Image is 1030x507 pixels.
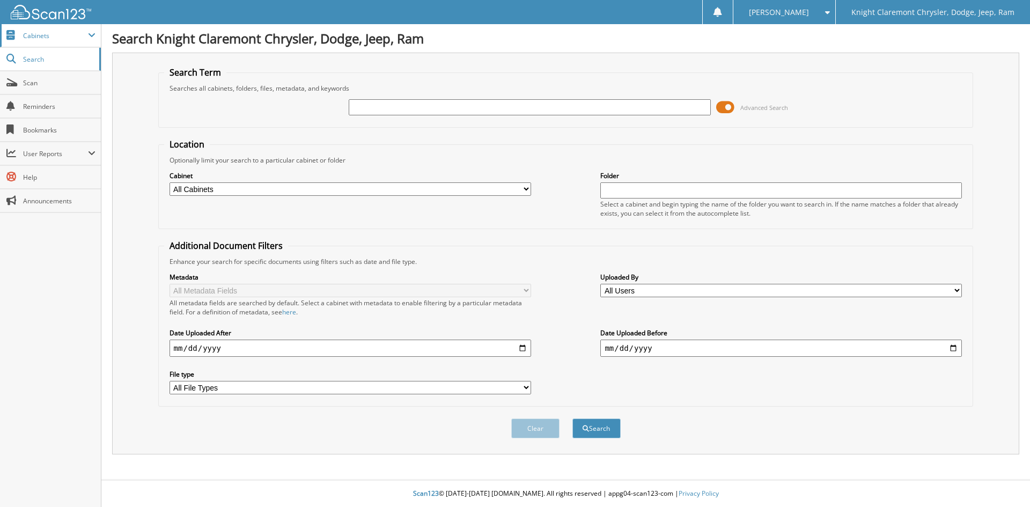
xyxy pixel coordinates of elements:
[600,171,962,180] label: Folder
[164,156,968,165] div: Optionally limit your search to a particular cabinet or folder
[23,126,95,135] span: Bookmarks
[23,55,94,64] span: Search
[170,298,531,317] div: All metadata fields are searched by default. Select a cabinet with metadata to enable filtering b...
[23,149,88,158] span: User Reports
[23,173,95,182] span: Help
[11,5,91,19] img: scan123-logo-white.svg
[164,84,968,93] div: Searches all cabinets, folders, files, metadata, and keywords
[23,196,95,205] span: Announcements
[170,171,531,180] label: Cabinet
[851,9,1014,16] span: Knight Claremont Chrysler, Dodge, Jeep, Ram
[600,340,962,357] input: end
[740,104,788,112] span: Advanced Search
[170,273,531,282] label: Metadata
[282,307,296,317] a: here
[112,30,1019,47] h1: Search Knight Claremont Chrysler, Dodge, Jeep, Ram
[164,257,968,266] div: Enhance your search for specific documents using filters such as date and file type.
[572,418,621,438] button: Search
[101,481,1030,507] div: © [DATE]-[DATE] [DOMAIN_NAME]. All rights reserved | appg04-scan123-com |
[170,370,531,379] label: File type
[164,67,226,78] legend: Search Term
[600,273,962,282] label: Uploaded By
[23,78,95,87] span: Scan
[23,102,95,111] span: Reminders
[170,328,531,337] label: Date Uploaded After
[679,489,719,498] a: Privacy Policy
[511,418,560,438] button: Clear
[413,489,439,498] span: Scan123
[23,31,88,40] span: Cabinets
[600,200,962,218] div: Select a cabinet and begin typing the name of the folder you want to search in. If the name match...
[164,240,288,252] legend: Additional Document Filters
[976,455,1030,507] iframe: Chat Widget
[600,328,962,337] label: Date Uploaded Before
[170,340,531,357] input: start
[164,138,210,150] legend: Location
[749,9,809,16] span: [PERSON_NAME]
